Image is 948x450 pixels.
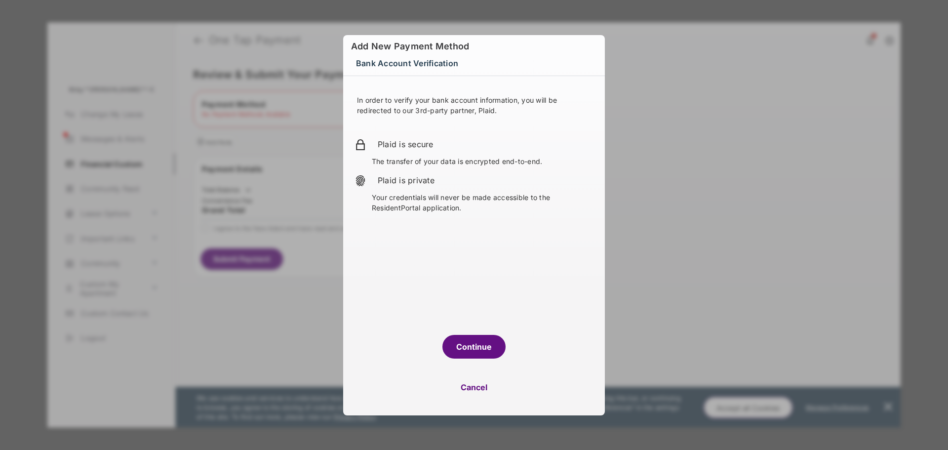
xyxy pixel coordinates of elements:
[372,156,593,166] p: The transfer of your data is encrypted end-to-end.
[378,174,593,186] h2: Plaid is private
[378,138,593,150] h2: Plaid is secure
[343,375,605,399] button: Cancel
[357,95,591,116] p: In order to verify your bank account information, you will be redirected to our 3rd-party partner...
[356,55,458,71] span: Bank Account Verification
[442,335,506,359] button: Continue
[372,192,593,213] p: Your credentials will never be made accessible to the ResidentPortal application.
